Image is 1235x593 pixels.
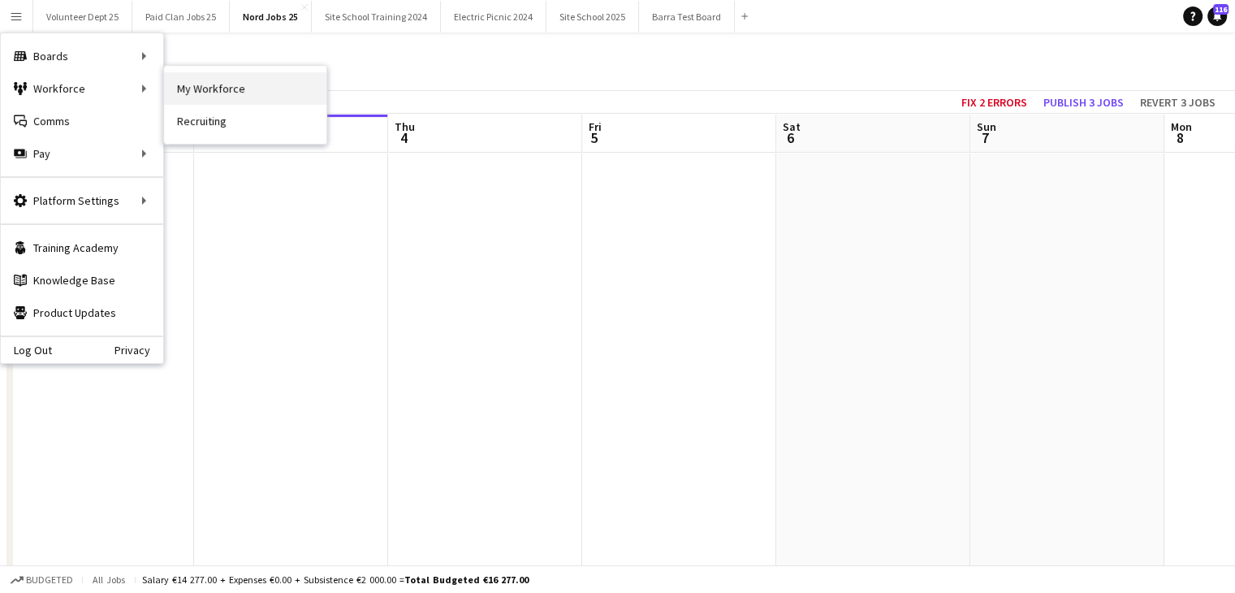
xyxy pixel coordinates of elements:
a: Recruiting [164,105,326,137]
span: 4 [392,128,415,147]
span: Budgeted [26,574,73,586]
span: Sat [783,119,801,134]
button: Revert 3 jobs [1134,92,1222,113]
div: Platform Settings [1,184,163,217]
button: Fix 2 errors [955,92,1034,113]
button: Budgeted [8,571,76,589]
button: Site School Training 2024 [312,1,441,32]
span: Mon [1171,119,1192,134]
button: Publish 3 jobs [1037,92,1130,113]
a: Comms [1,105,163,137]
span: Fri [589,119,602,134]
a: Privacy [114,344,163,357]
button: Electric Picnic 2024 [441,1,546,32]
span: 5 [586,128,602,147]
a: My Workforce [164,72,326,105]
button: Paid Clan Jobs 25 [132,1,230,32]
a: Training Academy [1,232,163,264]
div: Salary €14 277.00 + Expenses €0.00 + Subsistence €2 000.00 = [142,574,529,586]
a: Log Out [1,344,52,357]
span: 6 [780,128,801,147]
a: Product Updates [1,296,163,329]
div: Pay [1,137,163,170]
button: Barra Test Board [639,1,735,32]
span: Total Budgeted €16 277.00 [404,574,529,586]
div: Boards [1,40,163,72]
a: Knowledge Base [1,264,163,296]
button: Site School 2025 [546,1,639,32]
a: 116 [1207,6,1227,26]
span: Thu [395,119,415,134]
span: Sun [977,119,996,134]
span: 8 [1168,128,1192,147]
button: Volunteer Dept 25 [33,1,132,32]
div: Workforce [1,72,163,105]
span: 116 [1213,4,1229,15]
span: All jobs [89,574,128,586]
span: 7 [974,128,996,147]
button: Nord Jobs 25 [230,1,312,32]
